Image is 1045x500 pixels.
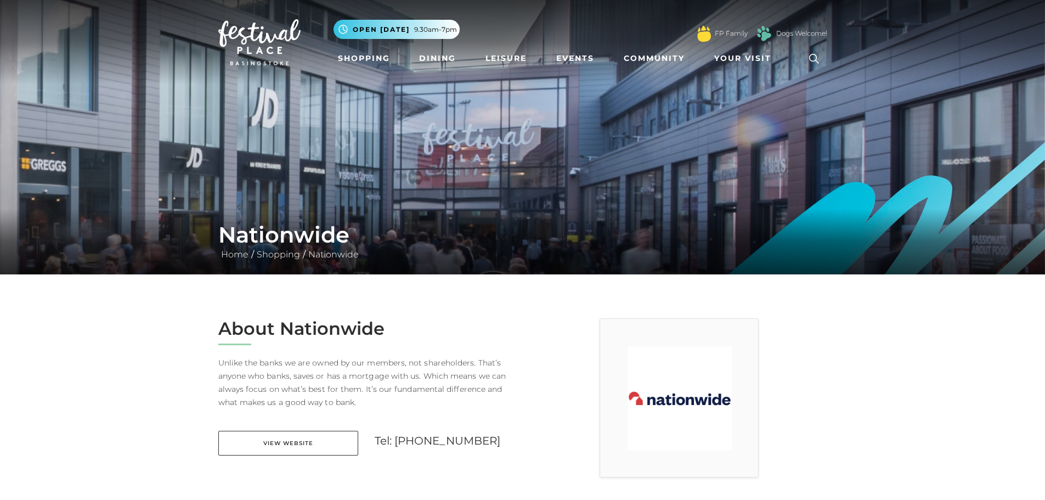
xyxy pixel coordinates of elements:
span: 9.30am-7pm [414,25,457,35]
span: Your Visit [714,53,771,64]
a: Your Visit [710,48,781,69]
p: Unlike the banks we are owned by our members, not shareholders. That’s anyone who banks, saves or... [218,356,515,409]
a: FP Family [715,29,748,38]
a: View Website [218,431,358,456]
a: Events [552,48,598,69]
a: Shopping [254,249,303,260]
a: Shopping [334,48,394,69]
div: / / [210,222,835,261]
h2: About Nationwide [218,318,515,339]
img: Festival Place Logo [218,19,301,65]
button: Open [DATE] 9.30am-7pm [334,20,460,39]
h1: Nationwide [218,222,827,248]
a: Tel: [PHONE_NUMBER] [375,434,501,447]
a: Community [619,48,689,69]
a: Home [218,249,251,260]
span: Open [DATE] [353,25,410,35]
a: Dogs Welcome! [776,29,827,38]
a: Nationwide [306,249,361,260]
a: Leisure [481,48,531,69]
a: Dining [415,48,460,69]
